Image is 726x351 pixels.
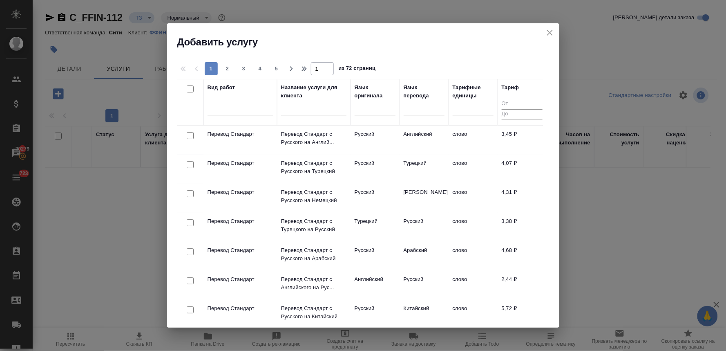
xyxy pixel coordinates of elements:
td: Китайский [400,300,449,329]
span: 4 [254,65,267,73]
div: Вид работ [208,83,235,92]
td: слово [449,184,498,213]
td: Русский [351,184,400,213]
p: Перевод Стандарт с Русского на Англий... [281,130,346,146]
td: 2,44 ₽ [498,271,547,300]
td: 4,07 ₽ [498,155,547,184]
p: Перевод Стандарт [208,304,273,313]
td: Арабский [400,242,449,271]
td: Русский [351,155,400,184]
p: Перевод Стандарт [208,246,273,254]
p: Перевод Стандарт с Русского на Китайский [281,304,346,321]
td: Русский [351,242,400,271]
p: Перевод Стандарт [208,159,273,167]
td: 3,45 ₽ [498,126,547,155]
span: 5 [270,65,283,73]
span: 2 [221,65,234,73]
div: Тариф [502,83,519,92]
p: Перевод Стандарт [208,217,273,225]
p: Перевод Стандарт с Русского на Турецкий [281,159,346,175]
button: 2 [221,62,234,75]
button: 3 [237,62,250,75]
td: Русский [351,300,400,329]
input: От [502,99,543,109]
div: Название услуги для клиента [281,83,346,100]
td: Английский [351,271,400,300]
td: Русский [351,126,400,155]
td: слово [449,126,498,155]
p: Перевод Стандарт с Русского на Арабский [281,246,346,263]
td: 4,31 ₽ [498,184,547,213]
p: Перевод Стандарт [208,188,273,196]
td: слово [449,271,498,300]
p: Перевод Стандарт [208,130,273,138]
td: слово [449,300,498,329]
td: Английский [400,126,449,155]
td: 5,72 ₽ [498,300,547,329]
button: 4 [254,62,267,75]
button: close [544,27,556,39]
p: Перевод Стандарт с Русского на Немецкий [281,188,346,205]
td: Русский [400,213,449,242]
p: Перевод Стандарт с Английского на Рус... [281,275,346,292]
td: [PERSON_NAME] [400,184,449,213]
span: из 72 страниц [339,63,376,75]
td: 3,38 ₽ [498,213,547,242]
p: Перевод Стандарт [208,275,273,283]
td: Русский [400,271,449,300]
td: слово [449,155,498,184]
div: Тарифные единицы [453,83,494,100]
td: слово [449,242,498,271]
td: 4,68 ₽ [498,242,547,271]
input: До [502,109,543,119]
span: 3 [237,65,250,73]
td: Турецкий [400,155,449,184]
h2: Добавить услугу [177,36,559,49]
div: Язык оригинала [355,83,395,100]
div: Язык перевода [404,83,445,100]
td: слово [449,213,498,242]
td: Турецкий [351,213,400,242]
button: 5 [270,62,283,75]
p: Перевод Стандарт с Турецкого на Русский [281,217,346,234]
